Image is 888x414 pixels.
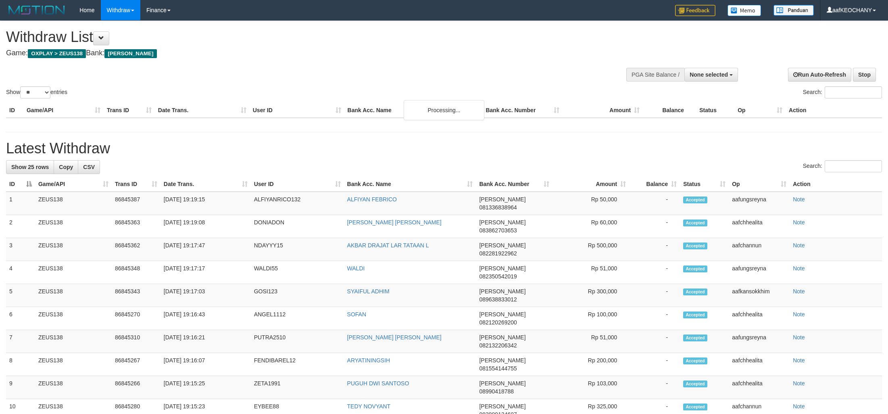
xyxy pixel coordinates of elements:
th: Bank Acc. Name: activate to sort column ascending [344,177,476,192]
span: [PERSON_NAME] [479,403,525,410]
span: Accepted [683,335,707,341]
td: ZEUS138 [35,215,112,238]
a: Note [793,357,805,364]
a: [PERSON_NAME] [PERSON_NAME] [347,334,442,341]
span: OXPLAY > ZEUS138 [28,49,86,58]
td: aafchannun [729,238,790,261]
th: Balance: activate to sort column ascending [629,177,680,192]
td: 86845266 [112,376,161,399]
th: Status: activate to sort column ascending [680,177,729,192]
a: CSV [78,160,100,174]
td: 86845310 [112,330,161,353]
span: Copy 082281922962 to clipboard [479,250,517,257]
th: Trans ID: activate to sort column ascending [112,177,161,192]
th: ID: activate to sort column descending [6,177,35,192]
td: 86845362 [112,238,161,261]
a: AKBAR DRAJAT LAR TATAAN L [347,242,429,249]
span: Accepted [683,358,707,364]
td: aafchhealita [729,376,790,399]
th: Date Trans. [155,103,250,118]
td: - [629,284,680,307]
th: Amount: activate to sort column ascending [552,177,629,192]
td: 7 [6,330,35,353]
span: Copy 082132206342 to clipboard [479,342,517,349]
span: Copy 082350542019 to clipboard [479,273,517,280]
a: Note [793,288,805,295]
td: [DATE] 19:17:47 [161,238,251,261]
td: aafungsreyna [729,330,790,353]
span: Copy 082120269200 to clipboard [479,319,517,326]
a: Copy [54,160,78,174]
td: 1 [6,192,35,215]
td: - [629,261,680,284]
a: Run Auto-Refresh [788,68,851,82]
th: Game/API: activate to sort column ascending [35,177,112,192]
td: - [629,238,680,261]
span: Accepted [683,197,707,203]
img: Feedback.jpg [675,5,715,16]
td: ZEUS138 [35,330,112,353]
td: 9 [6,376,35,399]
td: ZETA1991 [251,376,344,399]
a: Stop [853,68,876,82]
td: [DATE] 19:16:07 [161,353,251,376]
td: [DATE] 19:19:15 [161,192,251,215]
span: None selected [690,71,728,78]
td: 6 [6,307,35,330]
span: Copy 08990418788 to clipboard [479,388,514,395]
td: - [629,192,680,215]
img: panduan.png [773,5,814,16]
td: aafungsreyna [729,261,790,284]
td: [DATE] 19:15:25 [161,376,251,399]
span: Copy 081336838964 to clipboard [479,204,517,211]
span: [PERSON_NAME] [104,49,156,58]
td: Rp 300,000 [552,284,629,307]
a: TEDY NOVYANT [347,403,391,410]
td: [DATE] 19:16:21 [161,330,251,353]
a: Note [793,380,805,387]
td: - [629,330,680,353]
span: [PERSON_NAME] [479,265,525,272]
span: [PERSON_NAME] [479,219,525,226]
th: Balance [643,103,696,118]
td: Rp 500,000 [552,238,629,261]
td: 86845343 [112,284,161,307]
a: SOFAN [347,311,366,318]
span: Accepted [683,404,707,410]
td: 5 [6,284,35,307]
td: aafungsreyna [729,192,790,215]
td: 86845348 [112,261,161,284]
td: [DATE] 19:19:08 [161,215,251,238]
a: Note [793,311,805,318]
td: - [629,215,680,238]
td: WALDI55 [251,261,344,284]
label: Search: [803,160,882,172]
th: Amount [563,103,643,118]
td: [DATE] 19:16:43 [161,307,251,330]
span: [PERSON_NAME] [479,196,525,203]
span: Copy [59,164,73,170]
td: PUTRA2510 [251,330,344,353]
span: Accepted [683,289,707,295]
td: aafchhealita [729,353,790,376]
a: Note [793,219,805,226]
td: FENDIBAREL12 [251,353,344,376]
td: - [629,353,680,376]
img: MOTION_logo.png [6,4,67,16]
span: CSV [83,164,95,170]
label: Search: [803,86,882,98]
th: Op: activate to sort column ascending [729,177,790,192]
input: Search: [825,86,882,98]
span: Show 25 rows [11,164,49,170]
a: [PERSON_NAME] [PERSON_NAME] [347,219,442,226]
h1: Latest Withdraw [6,140,882,157]
img: Button%20Memo.svg [727,5,761,16]
select: Showentries [20,86,50,98]
h4: Game: Bank: [6,49,584,57]
th: Action [786,103,882,118]
td: 2 [6,215,35,238]
a: Note [793,334,805,341]
td: ZEUS138 [35,284,112,307]
td: NDAYYY15 [251,238,344,261]
td: 3 [6,238,35,261]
